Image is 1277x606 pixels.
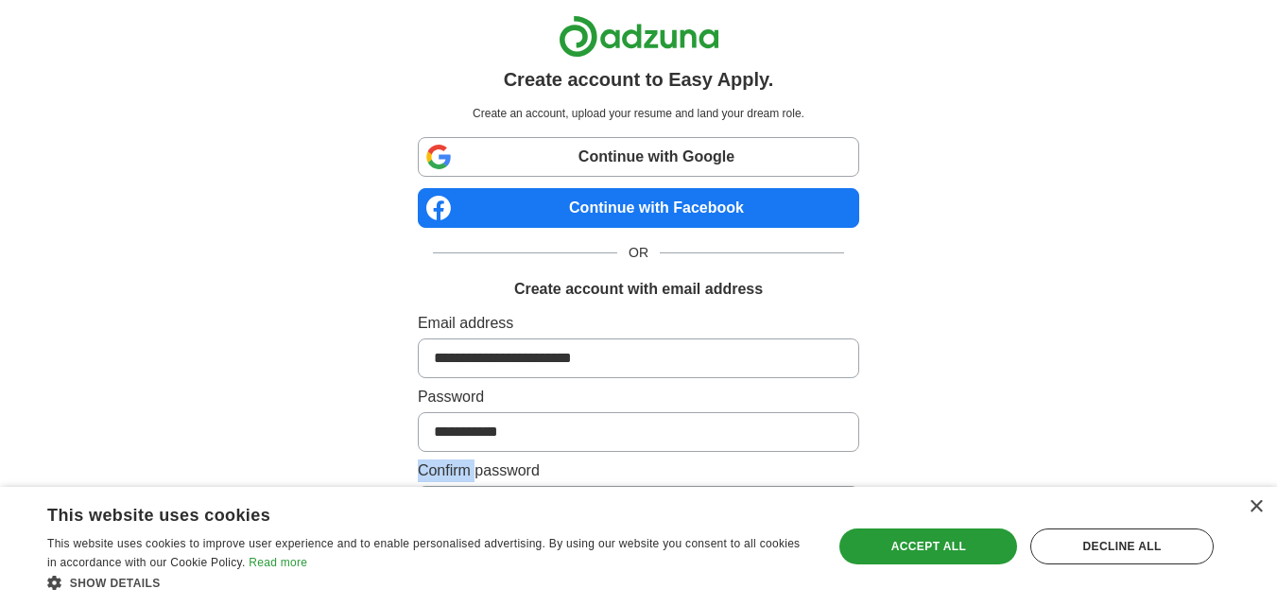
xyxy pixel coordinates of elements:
[47,498,763,527] div: This website uses cookies
[839,528,1017,564] div: Accept all
[418,188,859,228] a: Continue with Facebook
[418,386,859,408] label: Password
[1030,528,1214,564] div: Decline all
[617,243,660,263] span: OR
[514,278,763,301] h1: Create account with email address
[418,137,859,177] a: Continue with Google
[418,459,859,482] label: Confirm password
[47,537,800,569] span: This website uses cookies to improve user experience and to enable personalised advertising. By u...
[504,65,774,94] h1: Create account to Easy Apply.
[422,105,855,122] p: Create an account, upload your resume and land your dream role.
[249,556,307,569] a: Read more, opens a new window
[1249,500,1263,514] div: Close
[559,15,719,58] img: Adzuna logo
[47,573,810,592] div: Show details
[418,312,859,335] label: Email address
[70,577,161,590] span: Show details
